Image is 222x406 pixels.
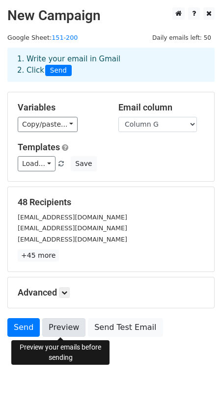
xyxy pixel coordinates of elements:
[42,318,85,337] a: Preview
[18,197,204,208] h5: 48 Recipients
[11,340,110,365] div: Preview your emails before sending
[173,359,222,406] iframe: Chat Widget
[18,156,55,171] a: Load...
[149,32,215,43] span: Daily emails left: 50
[118,102,204,113] h5: Email column
[88,318,163,337] a: Send Test Email
[7,318,40,337] a: Send
[52,34,78,41] a: 151-200
[10,54,212,76] div: 1. Write your email in Gmail 2. Click
[45,65,72,77] span: Send
[18,249,59,262] a: +45 more
[7,7,215,24] h2: New Campaign
[7,34,78,41] small: Google Sheet:
[18,142,60,152] a: Templates
[18,102,104,113] h5: Variables
[71,156,96,171] button: Save
[18,214,127,221] small: [EMAIL_ADDRESS][DOMAIN_NAME]
[18,287,204,298] h5: Advanced
[18,236,127,243] small: [EMAIL_ADDRESS][DOMAIN_NAME]
[149,34,215,41] a: Daily emails left: 50
[18,224,127,232] small: [EMAIL_ADDRESS][DOMAIN_NAME]
[18,117,78,132] a: Copy/paste...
